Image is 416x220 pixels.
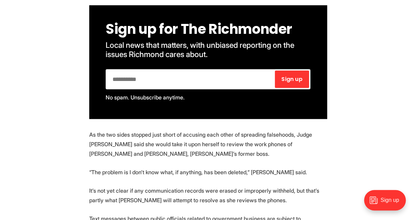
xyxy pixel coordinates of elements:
[106,40,296,59] span: Local news that matters, with unbiased reporting on the issues Richmond cares about.
[106,94,185,101] span: No spam. Unsubscribe anytime.
[358,187,416,220] iframe: portal-trigger
[89,130,327,159] p: As the two sides stopped just short of accusing each other of spreading falsehoods, Judge [PERSON...
[281,77,302,82] span: Sign up
[89,185,327,205] p: It’s not yet clear if any communication records were erased or improperly withheld, but that’s pa...
[89,167,327,177] p: “The problem is I don’t know what, if anything, has been deleted,” [PERSON_NAME] said.
[275,70,309,88] button: Sign up
[106,19,292,39] span: Sign up for The Richmonder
